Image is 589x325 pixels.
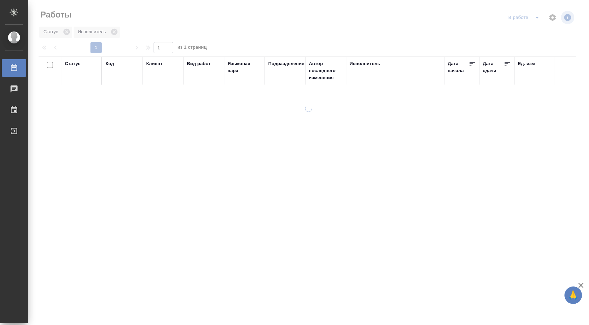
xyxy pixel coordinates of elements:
div: Код [106,60,114,67]
div: Дата сдачи [483,60,504,74]
div: Автор последнего изменения [309,60,343,81]
div: Дата начала [448,60,469,74]
span: 🙏 [567,288,579,303]
div: Подразделение [268,60,304,67]
div: Вид работ [187,60,211,67]
div: Ед. изм [518,60,535,67]
div: Исполнитель [350,60,380,67]
div: Статус [65,60,81,67]
div: Языковая пара [228,60,261,74]
div: Клиент [146,60,162,67]
button: 🙏 [564,286,582,304]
